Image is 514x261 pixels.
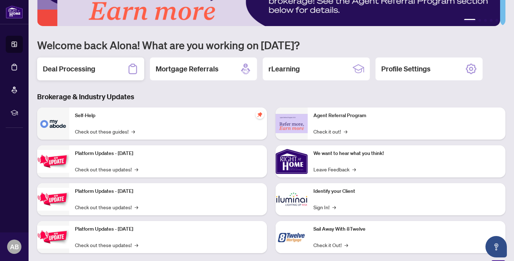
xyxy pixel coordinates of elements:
img: Self-Help [37,107,69,140]
h2: Profile Settings [381,64,430,74]
a: Check out these updates!→ [75,241,138,249]
a: Check out these guides!→ [75,127,135,135]
h3: Brokerage & Industry Updates [37,92,505,102]
img: We want to hear what you think! [276,145,308,177]
h2: Deal Processing [43,64,95,74]
a: Check out these updates!→ [75,203,138,211]
a: Sign In!→ [313,203,336,211]
p: Agent Referral Program [313,112,500,120]
h1: Welcome back Alona! What are you working on [DATE]? [37,38,505,52]
h2: Mortgage Referrals [156,64,218,74]
p: Platform Updates - [DATE] [75,225,261,233]
p: Platform Updates - [DATE] [75,150,261,157]
h2: rLearning [268,64,300,74]
img: Agent Referral Program [276,114,308,134]
a: Leave Feedback→ [313,165,356,173]
button: 4 [490,19,493,22]
span: → [135,203,138,211]
img: Platform Updates - July 8, 2025 [37,188,69,210]
img: Platform Updates - June 23, 2025 [37,226,69,248]
span: → [131,127,135,135]
span: → [332,203,336,211]
img: Sail Away With 8Twelve [276,221,308,253]
span: → [352,165,356,173]
a: Check it out!→ [313,127,347,135]
span: → [344,127,347,135]
span: → [344,241,348,249]
button: Open asap [485,236,507,257]
span: pushpin [256,110,264,119]
img: logo [6,5,23,19]
button: 3 [484,19,487,22]
button: 2 [478,19,481,22]
p: Identify your Client [313,187,500,195]
a: Check out these updates!→ [75,165,138,173]
span: AB [10,242,19,252]
p: We want to hear what you think! [313,150,500,157]
p: Sail Away With 8Twelve [313,225,500,233]
span: → [135,241,138,249]
img: Identify your Client [276,183,308,215]
button: 1 [464,19,475,22]
span: → [135,165,138,173]
p: Platform Updates - [DATE] [75,187,261,195]
p: Self-Help [75,112,261,120]
button: 5 [495,19,498,22]
a: Check it Out!→ [313,241,348,249]
img: Platform Updates - July 21, 2025 [37,150,69,172]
